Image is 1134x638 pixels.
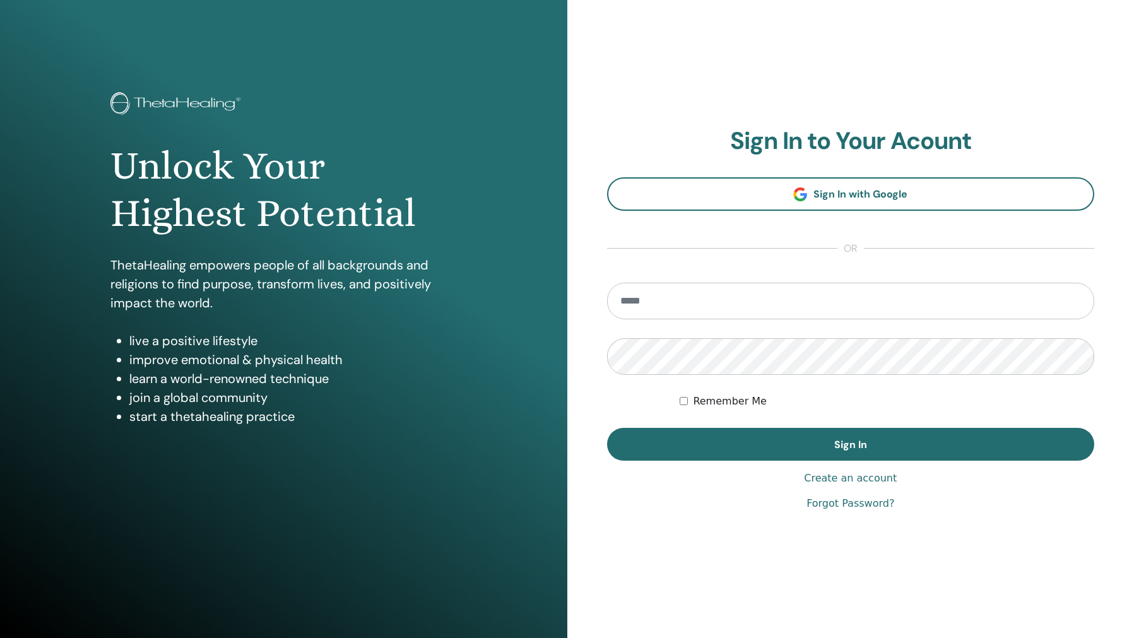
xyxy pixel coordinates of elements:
h1: Unlock Your Highest Potential [110,143,457,237]
div: Keep me authenticated indefinitely or until I manually logout [680,394,1094,409]
li: start a thetahealing practice [129,407,457,426]
li: learn a world-renowned technique [129,369,457,388]
h2: Sign In to Your Acount [607,127,1095,156]
a: Forgot Password? [806,496,894,511]
li: live a positive lifestyle [129,331,457,350]
span: Sign In with Google [813,187,907,201]
li: improve emotional & physical health [129,350,457,369]
a: Sign In with Google [607,177,1095,211]
label: Remember Me [693,394,767,409]
p: ThetaHealing empowers people of all backgrounds and religions to find purpose, transform lives, a... [110,256,457,312]
li: join a global community [129,388,457,407]
span: or [837,241,864,256]
button: Sign In [607,428,1095,461]
a: Create an account [804,471,897,486]
span: Sign In [834,438,867,451]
